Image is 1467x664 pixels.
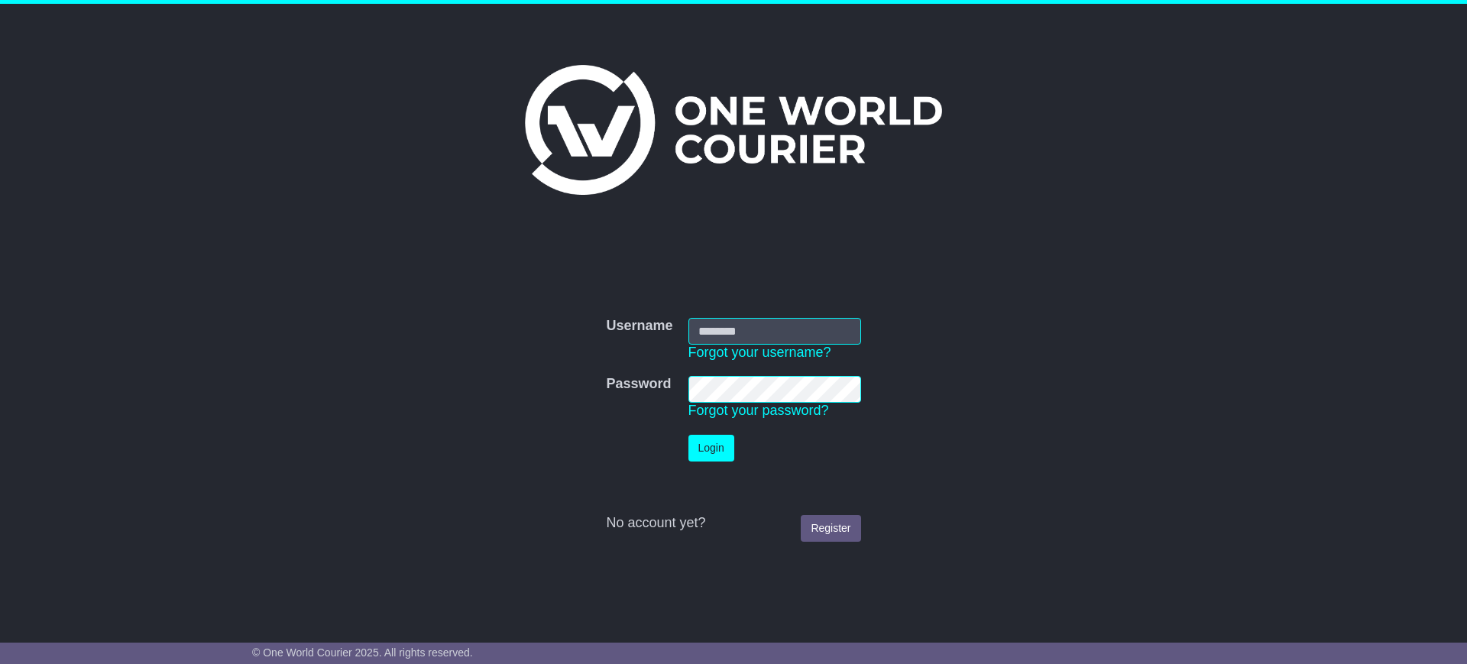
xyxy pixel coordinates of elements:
a: Forgot your password? [688,403,829,418]
div: No account yet? [606,515,860,532]
a: Forgot your username? [688,345,831,360]
button: Login [688,435,734,462]
label: Password [606,376,671,393]
span: © One World Courier 2025. All rights reserved. [252,646,473,659]
img: One World [525,65,942,195]
label: Username [606,318,672,335]
a: Register [801,515,860,542]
